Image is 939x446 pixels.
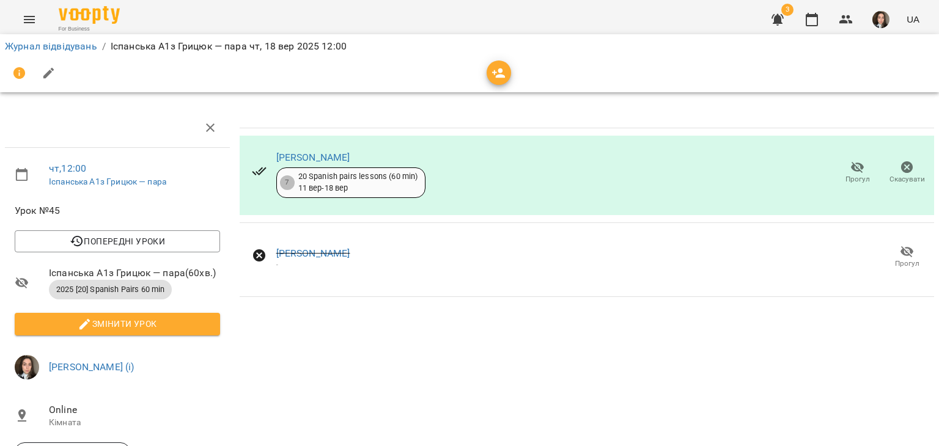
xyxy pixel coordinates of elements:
[276,260,350,268] div: -
[276,152,350,163] a: [PERSON_NAME]
[5,40,97,52] a: Журнал відвідувань
[895,258,919,269] span: Прогул
[833,156,882,190] button: Прогул
[24,234,210,249] span: Попередні уроки
[15,230,220,252] button: Попередні уроки
[49,361,134,373] a: [PERSON_NAME] (і)
[845,174,870,185] span: Прогул
[111,39,347,54] p: Іспанська А1з Грицюк — пара чт, 18 вер 2025 12:00
[15,313,220,335] button: Змінити урок
[15,355,39,379] img: 44d3d6facc12e0fb6bd7f330c78647dd.jfif
[276,247,350,259] a: [PERSON_NAME]
[889,174,925,185] span: Скасувати
[280,175,295,190] div: 7
[882,156,932,190] button: Скасувати
[102,39,106,54] li: /
[49,177,166,186] a: Іспанська А1з Грицюк — пара
[49,163,86,174] a: чт , 12:00
[883,240,932,274] button: Прогул
[872,11,889,28] img: 44d3d6facc12e0fb6bd7f330c78647dd.jfif
[49,284,172,295] span: 2025 [20] Spanish Pairs 60 min
[907,13,919,26] span: UA
[902,8,924,31] button: UA
[59,25,120,33] span: For Business
[49,417,220,429] p: Кімната
[49,266,220,280] span: Іспанська А1з Грицюк — пара ( 60 хв. )
[15,203,220,218] span: Урок №45
[15,5,44,34] button: Menu
[298,171,418,194] div: 20 Spanish pairs lessons (60 min) 11 вер - 18 вер
[59,6,120,24] img: Voopty Logo
[5,39,934,54] nav: breadcrumb
[49,403,220,417] span: Online
[781,4,794,16] span: 3
[24,316,210,331] span: Змінити урок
